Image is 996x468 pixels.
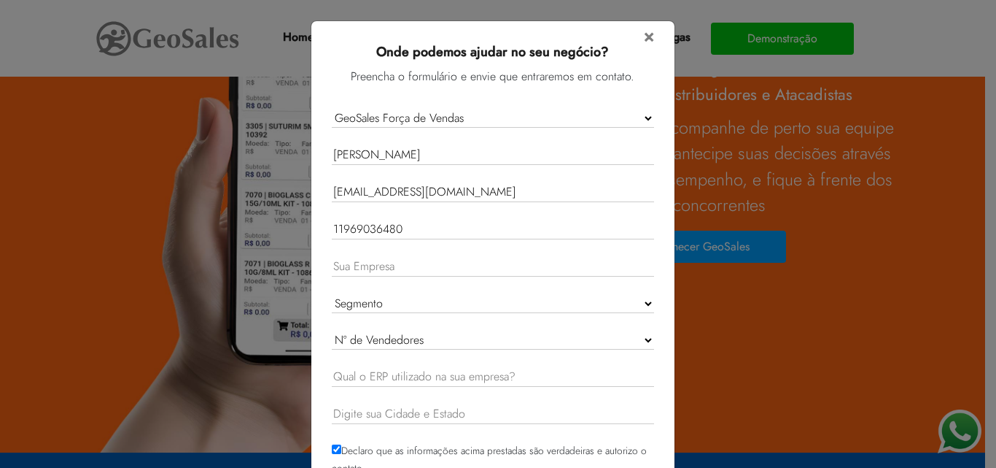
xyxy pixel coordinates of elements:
[332,257,654,277] input: Sua Empresa
[332,183,654,202] input: Seu Email
[644,23,654,48] span: ×
[644,27,654,45] button: Close
[332,367,654,387] input: Qual o ERP utilizado na sua empresa?
[332,145,654,165] input: Nome completo
[332,404,654,424] input: Digite sua Cidade e Estado
[332,220,654,239] input: Tel(99)900009999
[376,42,609,61] b: Onde podemos ajudar no seu negócio?
[351,68,634,85] label: Preencha o formulário e envie que entraremos em contato.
